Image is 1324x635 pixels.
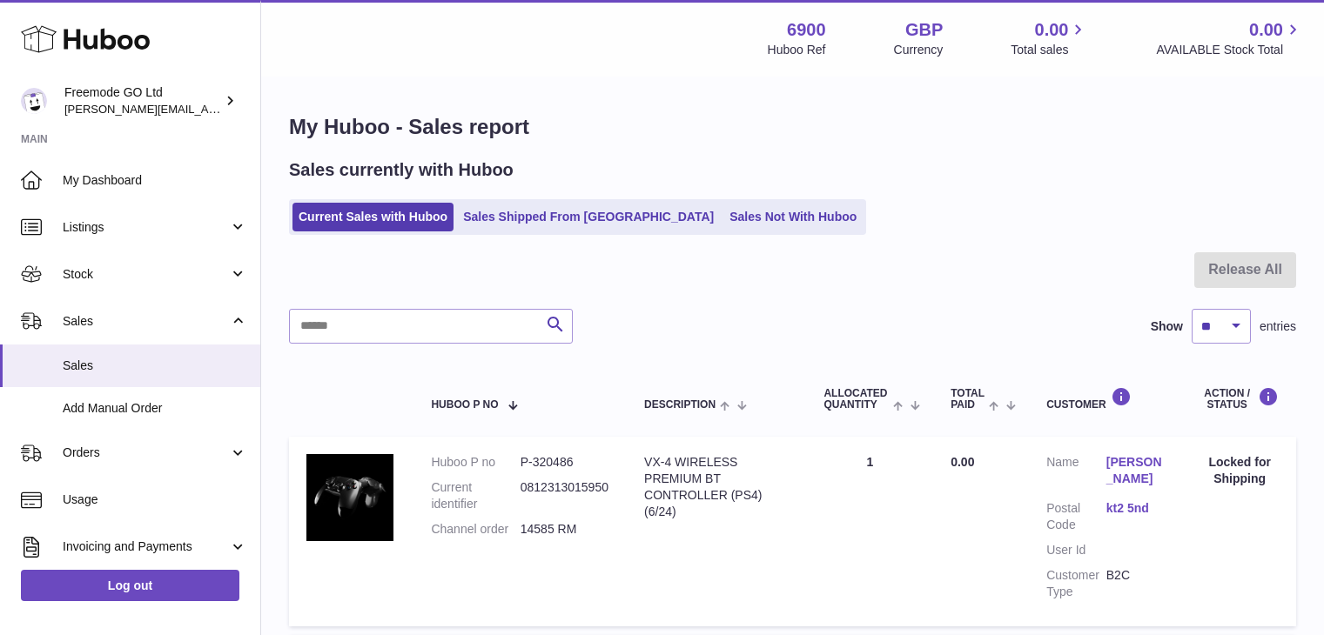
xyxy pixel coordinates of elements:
[21,570,239,601] a: Log out
[768,42,826,58] div: Huboo Ref
[644,454,789,520] div: VX-4 WIRELESS PREMIUM BT CONTROLLER (PS4) (6/24)
[64,84,221,117] div: Freemode GO Ltd
[21,88,47,114] img: lenka.smikniarova@gioteck.com
[723,203,863,231] a: Sales Not With Huboo
[292,203,454,231] a: Current Sales with Huboo
[521,521,609,538] dd: 14585 RM
[894,42,944,58] div: Currency
[1249,18,1283,42] span: 0.00
[63,444,229,461] span: Orders
[63,219,229,236] span: Listings
[521,454,609,471] dd: P-320486
[1046,542,1106,558] dt: User Id
[1011,18,1088,58] a: 0.00 Total sales
[306,454,393,541] img: 69001651768034.jpg
[431,479,520,512] dt: Current identifier
[431,454,520,471] dt: Huboo P no
[1046,567,1106,600] dt: Customer Type
[644,399,716,411] span: Description
[806,437,933,625] td: 1
[289,113,1296,141] h1: My Huboo - Sales report
[1156,42,1303,58] span: AVAILABLE Stock Total
[63,358,247,374] span: Sales
[1200,387,1279,411] div: Action / Status
[63,313,229,330] span: Sales
[431,521,520,538] dt: Channel order
[63,266,229,283] span: Stock
[289,158,514,182] h2: Sales currently with Huboo
[1046,387,1166,411] div: Customer
[1046,454,1106,491] dt: Name
[63,172,247,189] span: My Dashboard
[1200,454,1279,487] div: Locked for Shipping
[905,18,943,42] strong: GBP
[823,388,888,411] span: ALLOCATED Quantity
[521,479,609,512] dd: 0812313015950
[1106,500,1166,517] a: kt2 5nd
[64,102,349,116] span: [PERSON_NAME][EMAIL_ADDRESS][DOMAIN_NAME]
[63,400,247,417] span: Add Manual Order
[431,399,498,411] span: Huboo P no
[457,203,720,231] a: Sales Shipped From [GEOGRAPHIC_DATA]
[1106,454,1166,487] a: [PERSON_NAME]
[1011,42,1088,58] span: Total sales
[787,18,826,42] strong: 6900
[1156,18,1303,58] a: 0.00 AVAILABLE Stock Total
[63,538,229,555] span: Invoicing and Payments
[63,491,247,508] span: Usage
[1035,18,1069,42] span: 0.00
[951,455,974,469] span: 0.00
[1260,318,1296,335] span: entries
[1046,500,1106,533] dt: Postal Code
[1106,567,1166,600] dd: B2C
[1151,318,1183,335] label: Show
[951,388,985,411] span: Total paid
